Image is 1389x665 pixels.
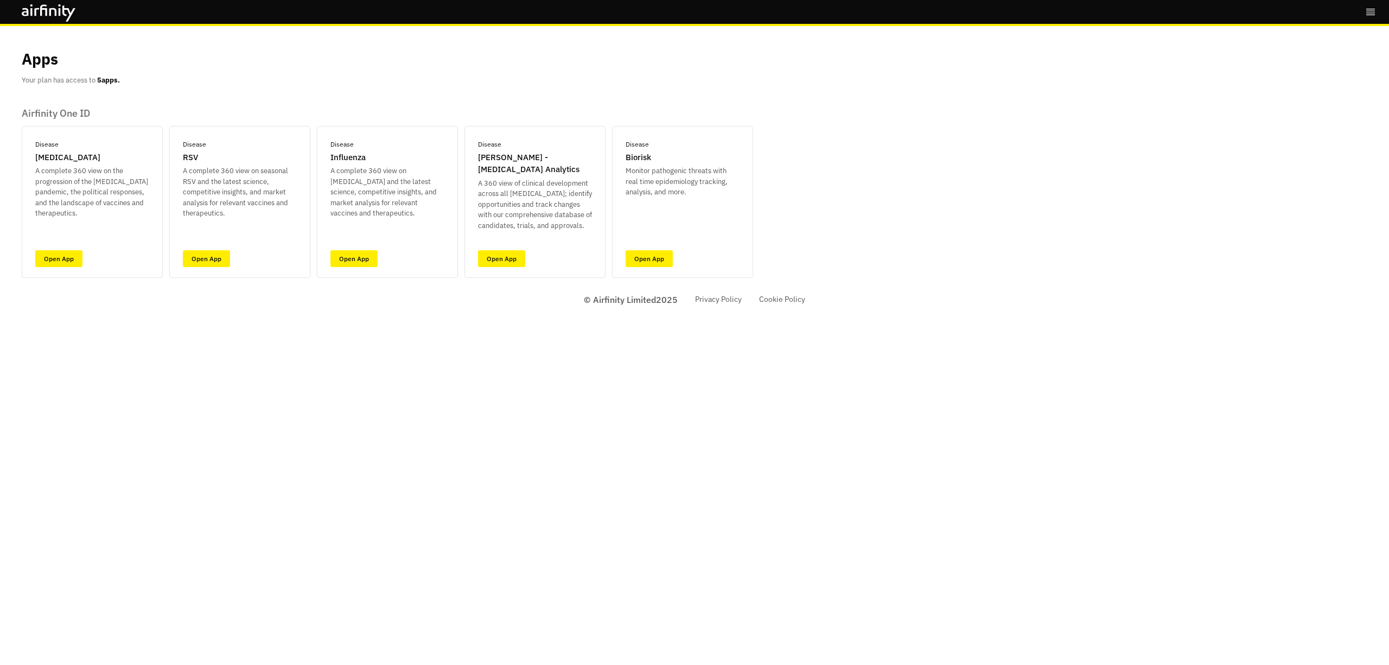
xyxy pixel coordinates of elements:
[584,293,678,306] p: © Airfinity Limited 2025
[22,107,753,119] p: Airfinity One ID
[330,140,354,149] p: Disease
[35,166,149,219] p: A complete 360 view on the progression of the [MEDICAL_DATA] pandemic, the political responses, a...
[478,140,501,149] p: Disease
[35,140,59,149] p: Disease
[478,250,525,267] a: Open App
[330,250,378,267] a: Open App
[330,151,366,164] p: Influenza
[22,75,120,86] p: Your plan has access to
[35,151,100,164] p: [MEDICAL_DATA]
[22,48,58,71] p: Apps
[695,294,742,305] a: Privacy Policy
[183,151,198,164] p: RSV
[330,166,444,219] p: A complete 360 view on [MEDICAL_DATA] and the latest science, competitive insights, and market an...
[35,250,82,267] a: Open App
[183,166,297,219] p: A complete 360 view on seasonal RSV and the latest science, competitive insights, and market anal...
[183,250,230,267] a: Open App
[626,166,740,198] p: Monitor pathogenic threats with real time epidemiology tracking, analysis, and more.
[626,140,649,149] p: Disease
[183,140,206,149] p: Disease
[97,75,120,85] b: 5 apps.
[626,250,673,267] a: Open App
[759,294,805,305] a: Cookie Policy
[478,178,592,231] p: A 360 view of clinical development across all [MEDICAL_DATA]; identify opportunities and track ch...
[626,151,651,164] p: Biorisk
[478,151,592,176] p: [PERSON_NAME] - [MEDICAL_DATA] Analytics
